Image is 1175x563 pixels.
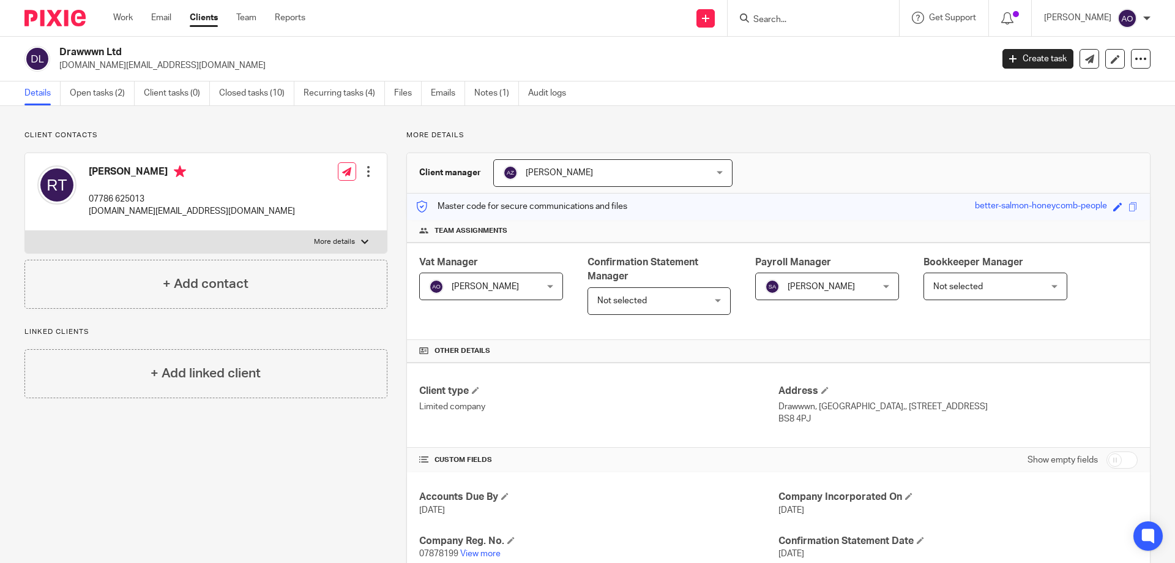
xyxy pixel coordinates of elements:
span: Bookkeeper Manager [923,257,1023,267]
img: svg%3E [765,279,780,294]
span: Other details [435,346,490,356]
span: Not selected [597,297,647,305]
a: Open tasks (2) [70,81,135,105]
img: svg%3E [429,279,444,294]
a: Notes (1) [474,81,519,105]
a: Clients [190,12,218,24]
h4: Accounts Due By [419,491,778,504]
h4: Client type [419,385,778,398]
h4: Address [778,385,1138,398]
a: Team [236,12,256,24]
a: Recurring tasks (4) [304,81,385,105]
p: Linked clients [24,327,387,337]
h4: [PERSON_NAME] [89,165,295,181]
a: Client tasks (0) [144,81,210,105]
span: [DATE] [778,550,804,558]
p: Client contacts [24,130,387,140]
h4: + Add contact [163,274,248,293]
img: svg%3E [24,46,50,72]
h4: + Add linked client [151,364,261,383]
span: [DATE] [419,506,445,515]
input: Search [752,15,862,26]
p: Limited company [419,401,778,413]
h4: Company Incorporated On [778,491,1138,504]
span: Get Support [929,13,976,22]
p: Drawwwn, [GEOGRAPHIC_DATA],, [STREET_ADDRESS] [778,401,1138,413]
a: Details [24,81,61,105]
span: [PERSON_NAME] [526,168,593,177]
h4: Company Reg. No. [419,535,778,548]
p: More details [406,130,1151,140]
a: Reports [275,12,305,24]
div: better-salmon-honeycomb-people [975,200,1107,214]
label: Show empty fields [1028,454,1098,466]
a: Files [394,81,422,105]
h2: Drawwwn Ltd [59,46,799,59]
span: [PERSON_NAME] [452,282,519,291]
img: Pixie [24,10,86,26]
a: Email [151,12,171,24]
h4: Confirmation Statement Date [778,535,1138,548]
p: [DOMAIN_NAME][EMAIL_ADDRESS][DOMAIN_NAME] [89,205,295,217]
span: Confirmation Statement Manager [587,257,698,281]
img: svg%3E [503,165,518,180]
span: Vat Manager [419,257,478,267]
h4: CUSTOM FIELDS [419,455,778,465]
span: [DATE] [778,506,804,515]
span: [PERSON_NAME] [788,282,855,291]
p: [DOMAIN_NAME][EMAIL_ADDRESS][DOMAIN_NAME] [59,59,984,72]
a: Closed tasks (10) [219,81,294,105]
p: 07786 625013 [89,193,295,205]
p: BS8 4PJ [778,413,1138,425]
p: More details [314,237,355,247]
a: Audit logs [528,81,575,105]
img: svg%3E [37,165,76,205]
p: [PERSON_NAME] [1044,12,1111,24]
h3: Client manager [419,167,481,179]
a: Emails [431,81,465,105]
p: Master code for secure communications and files [416,200,627,213]
a: Create task [1002,49,1073,69]
a: Work [113,12,133,24]
img: svg%3E [1117,9,1137,28]
span: Not selected [933,282,983,291]
a: View more [460,550,501,558]
i: Primary [174,165,186,178]
span: Payroll Manager [755,257,831,267]
span: Team assignments [435,226,507,236]
span: 07878199 [419,550,458,558]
